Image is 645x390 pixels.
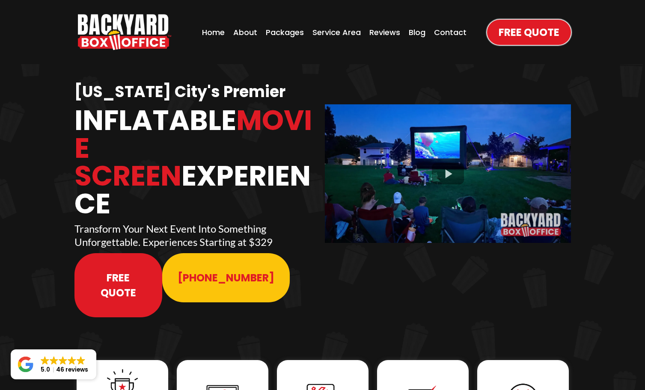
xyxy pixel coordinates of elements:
[406,24,428,41] a: Blog
[74,106,321,218] h1: Inflatable Experience
[74,82,321,102] h1: [US_STATE] City's Premier
[78,14,171,50] a: https://www.backyardboxoffice.com
[78,14,171,50] img: Backyard Box Office
[178,270,274,285] span: [PHONE_NUMBER]
[74,222,321,248] p: Transform Your Next Event Into Something Unforgettable. Experiences Starting at $329
[499,25,559,40] span: Free Quote
[199,24,227,41] a: Home
[162,253,290,302] a: 913-214-1202
[487,20,571,45] a: Free Quote
[90,270,147,300] span: Free Quote
[231,24,260,41] a: About
[74,101,312,195] span: Movie Screen
[74,253,163,317] a: Free Quote
[11,349,96,379] a: Close GoogleGoogleGoogleGoogleGoogle 5.046 reviews
[263,24,306,41] a: Packages
[310,24,363,41] a: Service Area
[367,24,403,41] a: Reviews
[431,24,469,41] a: Contact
